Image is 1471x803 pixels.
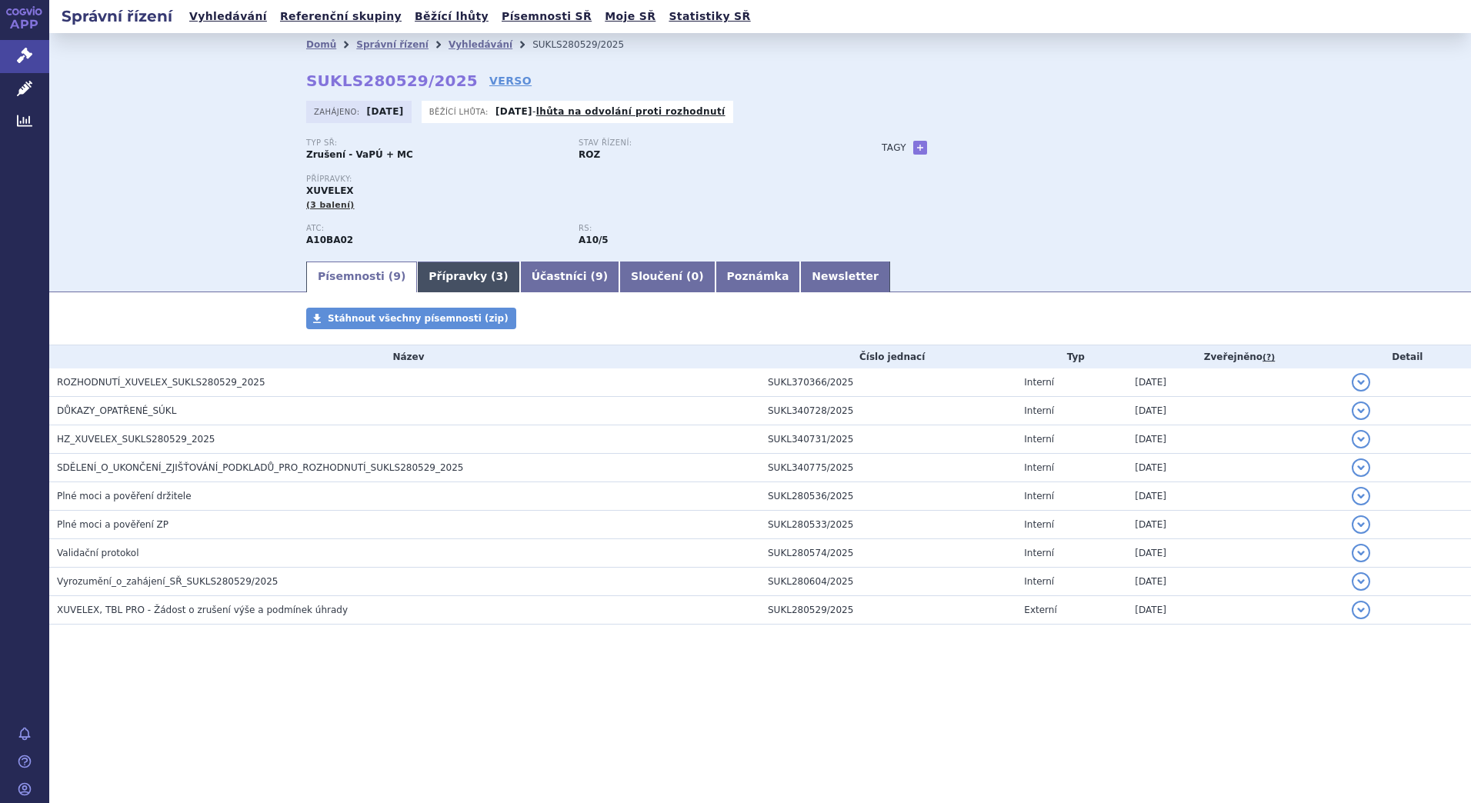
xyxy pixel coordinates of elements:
[1352,401,1370,420] button: detail
[1024,434,1054,445] span: Interní
[715,262,801,292] a: Poznámka
[306,262,417,292] a: Písemnosti (9)
[57,576,278,587] span: Vyrozumění_o_zahájení_SŘ_SUKLS280529/2025
[306,39,336,50] a: Domů
[1352,487,1370,505] button: detail
[306,224,563,233] p: ATC:
[760,482,1016,511] td: SUKL280536/2025
[429,105,492,118] span: Běžící lhůta:
[1127,345,1343,368] th: Zveřejněno
[1352,544,1370,562] button: detail
[1127,425,1343,454] td: [DATE]
[314,105,362,118] span: Zahájeno:
[800,262,890,292] a: Newsletter
[57,405,176,416] span: DŮKAZY_OPATŘENÉ_SÚKL
[536,106,725,117] a: lhůta na odvolání proti rozhodnutí
[579,224,836,233] p: RS:
[393,270,401,282] span: 9
[497,6,596,27] a: Písemnosti SŘ
[760,539,1016,568] td: SUKL280574/2025
[1127,539,1343,568] td: [DATE]
[595,270,603,282] span: 9
[579,138,836,148] p: Stav řízení:
[619,262,715,292] a: Sloučení (0)
[600,6,660,27] a: Moje SŘ
[496,270,504,282] span: 3
[1127,368,1343,397] td: [DATE]
[57,519,168,530] span: Plné moci a pověření ZP
[760,345,1016,368] th: Číslo jednací
[449,39,512,50] a: Vyhledávání
[410,6,493,27] a: Běžící lhůty
[356,39,429,50] a: Správní řízení
[532,33,644,56] li: SUKLS280529/2025
[1352,430,1370,448] button: detail
[367,106,404,117] strong: [DATE]
[57,434,215,445] span: HZ_XUVELEX_SUKLS280529_2025
[1024,405,1054,416] span: Interní
[306,185,354,196] span: XUVELEX
[417,262,519,292] a: Přípravky (3)
[1024,548,1054,558] span: Interní
[306,72,478,90] strong: SUKLS280529/2025
[1016,345,1127,368] th: Typ
[760,425,1016,454] td: SUKL340731/2025
[275,6,406,27] a: Referenční skupiny
[1024,576,1054,587] span: Interní
[306,175,851,184] p: Přípravky:
[306,235,353,245] strong: METFORMIN
[1127,482,1343,511] td: [DATE]
[1024,605,1056,615] span: Externí
[1127,454,1343,482] td: [DATE]
[57,377,265,388] span: ROZHODNUTÍ_XUVELEX_SUKLS280529_2025
[495,105,725,118] p: -
[664,6,755,27] a: Statistiky SŘ
[57,491,192,501] span: Plné moci a pověření držitele
[306,138,563,148] p: Typ SŘ:
[760,596,1016,625] td: SUKL280529/2025
[760,368,1016,397] td: SUKL370366/2025
[495,106,532,117] strong: [DATE]
[760,397,1016,425] td: SUKL340728/2025
[1127,596,1343,625] td: [DATE]
[57,462,463,473] span: SDĚLENÍ_O_UKONČENÍ_ZJIŠŤOVÁNÍ_PODKLADŮ_PRO_ROZHODNUTÍ_SUKLS280529_2025
[1352,572,1370,591] button: detail
[579,149,600,160] strong: ROZ
[1344,345,1471,368] th: Detail
[882,138,906,157] h3: Tagy
[760,454,1016,482] td: SUKL340775/2025
[49,5,185,27] h2: Správní řízení
[1024,377,1054,388] span: Interní
[1024,462,1054,473] span: Interní
[760,568,1016,596] td: SUKL280604/2025
[49,345,760,368] th: Název
[306,308,516,329] a: Stáhnout všechny písemnosti (zip)
[57,605,348,615] span: XUVELEX, TBL PRO - Žádost o zrušení výše a podmínek úhrady
[913,141,927,155] a: +
[57,548,139,558] span: Validační protokol
[520,262,619,292] a: Účastníci (9)
[691,270,699,282] span: 0
[1127,397,1343,425] td: [DATE]
[579,235,609,245] strong: metformin
[185,6,272,27] a: Vyhledávání
[760,511,1016,539] td: SUKL280533/2025
[1352,601,1370,619] button: detail
[1352,373,1370,392] button: detail
[1352,458,1370,477] button: detail
[1263,352,1275,363] abbr: (?)
[489,73,532,88] a: VERSO
[306,200,355,210] span: (3 balení)
[1024,519,1054,530] span: Interní
[1127,511,1343,539] td: [DATE]
[306,149,413,160] strong: Zrušení - VaPÚ + MC
[1127,568,1343,596] td: [DATE]
[1352,515,1370,534] button: detail
[1024,491,1054,501] span: Interní
[328,313,509,324] span: Stáhnout všechny písemnosti (zip)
